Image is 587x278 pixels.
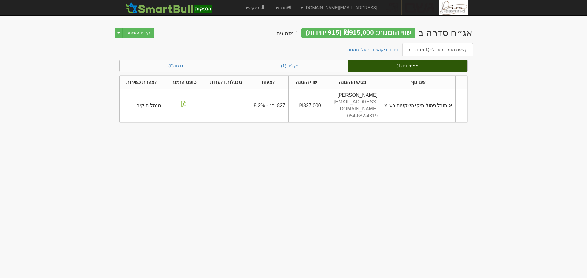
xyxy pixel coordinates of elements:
span: מנהל תיקים [136,103,161,108]
div: שווי הזמנות: ₪915,000 (915 יחידות) [301,28,415,38]
th: הצעות [249,76,289,89]
button: קלוט הזמנות [122,28,154,38]
div: 054-682-4819 [327,113,378,120]
a: קליטת הזמנות אונליין(1 ממתינות) [402,43,473,56]
h4: 1 מזמינים [276,31,298,37]
a: נדחו (0) [120,60,232,72]
div: גשם למשתכן בע"מ - אג״ח (סדרה ב) - הנפקה לציבור [418,28,472,38]
img: pdf-file-icon.png [181,101,187,107]
a: נקלטו (1) [232,60,348,72]
th: מגיש ההזמנה [324,76,381,89]
th: טופס הזמנה [164,76,203,89]
div: [PERSON_NAME] [327,92,378,99]
th: מגבלות והערות [203,76,249,89]
th: שווי הזמנה [288,76,324,89]
a: ממתינות (1) [348,60,467,72]
img: SmartBull Logo [124,2,214,14]
td: א.תובל ניהול תיקי השקעות בע"מ [381,89,456,122]
th: שם גוף [381,76,456,89]
th: הצהרת כשירות [120,76,164,89]
span: (1 ממתינות) [407,47,429,52]
td: ₪827,000 [288,89,324,122]
div: [EMAIL_ADDRESS][DOMAIN_NAME] [327,99,378,113]
span: 827 יח׳ - 8.2% [254,103,285,108]
a: ניתוח ביקושים וניהול הזמנות [342,43,403,56]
